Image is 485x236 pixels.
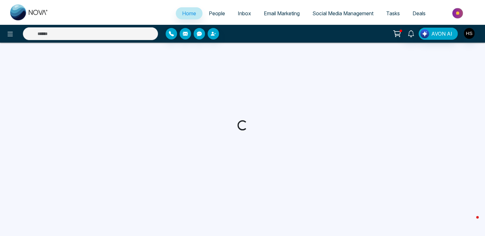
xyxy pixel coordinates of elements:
[231,7,257,19] a: Inbox
[176,7,202,19] a: Home
[419,28,458,40] button: AVON AI
[413,10,426,17] span: Deals
[406,7,432,19] a: Deals
[463,214,479,230] iframe: Intercom live chat
[202,7,231,19] a: People
[306,7,380,19] a: Social Media Management
[420,29,429,38] img: Lead Flow
[238,10,251,17] span: Inbox
[312,10,373,17] span: Social Media Management
[257,7,306,19] a: Email Marketing
[435,6,481,20] img: Market-place.gif
[10,4,48,20] img: Nova CRM Logo
[264,10,300,17] span: Email Marketing
[380,7,406,19] a: Tasks
[182,10,196,17] span: Home
[386,10,400,17] span: Tasks
[464,28,475,39] img: User Avatar
[431,30,452,38] span: AVON AI
[209,10,225,17] span: People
